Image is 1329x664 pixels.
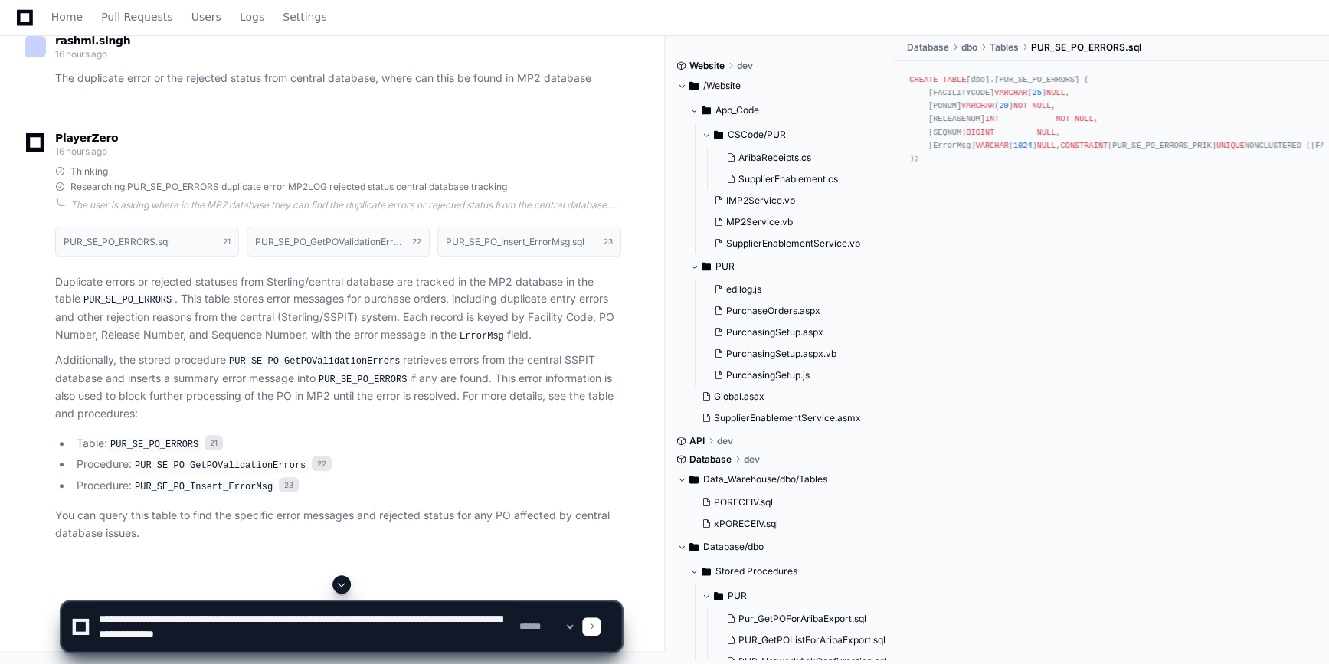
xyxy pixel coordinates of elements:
span: SupplierEnablementService.vb [726,237,860,250]
button: Data_Warehouse/dbo/Tables [677,467,883,492]
button: PUR [689,254,883,279]
button: MP2Service.vb [708,211,874,233]
h1: PUR_SE_PO_Insert_ErrorMsg.sql [446,237,584,247]
span: 23 [279,477,299,492]
span: Data_Warehouse/dbo/Tables [703,473,827,486]
span: Global.asax [714,391,764,403]
span: 21 [223,235,231,247]
span: PlayerZero [55,133,118,142]
span: API [689,435,705,447]
svg: Directory [702,101,711,119]
li: Procedure: [72,456,621,474]
span: VARCHAR [976,140,1009,149]
code: PUR_SE_PO_ERRORS [80,293,175,307]
code: PUR_SE_PO_GetPOValidationErrors [226,355,403,368]
div: The user is asking where in the MP2 database they can find the duplicate errors or rejected statu... [70,199,621,211]
button: CSCode/PUR [702,123,883,147]
h1: PUR_SE_PO_GetPOValidationErrors.sql [255,237,405,247]
span: NOT [1056,114,1069,123]
span: rashmi.singh [55,34,130,47]
span: PUR_SE_PO_ERRORS.sql [1030,41,1141,54]
button: PurchasingSetup.aspx [708,322,874,343]
span: NOT [1013,101,1027,110]
span: Settings [283,12,326,21]
div: [dbo].[PUR_SE_PO_ERRORS] ( [FACILITYCODE] ( ) , [PONUM] ( ) , [RELEASENUM] , [SEQNUM] , [ErrorMsg... [909,74,1314,165]
span: NULL [1037,140,1056,149]
span: Thinking [70,165,108,178]
span: 21 [205,435,223,450]
span: dev [737,60,753,72]
button: App_Code [689,98,883,123]
span: Database/dbo [703,541,764,553]
span: 20 [999,101,1008,110]
button: PUR_SE_PO_ERRORS.sql21 [55,227,239,256]
code: PUR_SE_PO_ERRORS [316,373,410,387]
span: 22 [412,235,421,247]
span: Pull Requests [101,12,172,21]
button: SupplierEnablementService.vb [708,233,874,254]
span: Database [906,41,948,54]
span: PurchaseOrders.aspx [726,305,820,317]
span: 22 [312,456,332,471]
h1: PUR_SE_PO_ERRORS.sql [64,237,170,247]
p: Additionally, the stored procedure retrieves errors from the central SSPIT database and inserts a... [55,352,621,423]
button: IMP2Service.vb [708,190,874,211]
button: PurchasingSetup.js [708,365,874,386]
svg: Directory [714,126,723,144]
li: Table: [72,435,621,453]
span: SupplierEnablement.cs [738,173,838,185]
span: PurchasingSetup.aspx.vb [726,348,836,360]
span: Logs [240,12,264,21]
svg: Directory [689,77,699,95]
span: CSCode/PUR [728,129,786,141]
span: PurchasingSetup.aspx [726,326,823,339]
span: Website [689,60,725,72]
span: 16 hours ago [55,146,106,157]
button: PORECEIV.sql [696,492,874,513]
span: Researching PUR_SE_PO_ERRORS duplicate error MP2LOG rejected status central database tracking [70,181,507,193]
button: xPORECEIV.sql [696,513,874,535]
button: PUR_SE_PO_GetPOValidationErrors.sql22 [247,227,430,256]
code: PUR_SE_PO_Insert_ErrorMsg [132,480,276,494]
span: VARCHAR [961,101,994,110]
span: NULL [1037,127,1056,136]
span: dev [744,453,760,466]
button: PurchasingSetup.aspx.vb [708,343,874,365]
span: Tables [989,41,1018,54]
span: SupplierEnablementService.asmx [714,412,861,424]
button: /Website [677,74,883,98]
span: dev [717,435,733,447]
span: Users [191,12,221,21]
button: Stored Procedures [689,559,895,584]
svg: Directory [689,538,699,556]
span: Stored Procedures [715,565,797,577]
span: CREATE [909,75,938,84]
span: PUR [715,260,735,273]
button: AribaReceipts.cs [720,147,874,168]
span: Database [689,453,732,466]
p: You can query this table to find the specific error messages and rejected status for any PO affec... [55,507,621,542]
span: /Website [703,80,741,92]
span: BIGINT [966,127,994,136]
svg: Directory [702,257,711,276]
span: edilog.js [726,283,761,296]
span: dbo [961,41,977,54]
span: 1024 [1013,140,1033,149]
p: The duplicate error or the rejected status from central database, where can this be found in MP2 ... [55,70,621,87]
span: VARCHAR [994,88,1027,97]
button: SupplierEnablement.cs [720,168,874,190]
button: PUR_SE_PO_Insert_ErrorMsg.sql23 [437,227,621,256]
span: Home [51,12,83,21]
code: PUR_SE_PO_GetPOValidationErrors [132,459,309,473]
span: NULL [1033,101,1052,110]
button: Database/dbo [677,535,883,559]
svg: Directory [689,470,699,489]
span: 23 [604,235,613,247]
span: AribaReceipts.cs [738,152,811,164]
code: PUR_SE_PO_ERRORS [107,438,201,452]
span: CONSTRAINT [1061,140,1108,149]
span: NULL [1075,114,1094,123]
span: App_Code [715,104,759,116]
span: xPORECEIV.sql [714,518,778,530]
span: PORECEIV.sql [714,496,773,509]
